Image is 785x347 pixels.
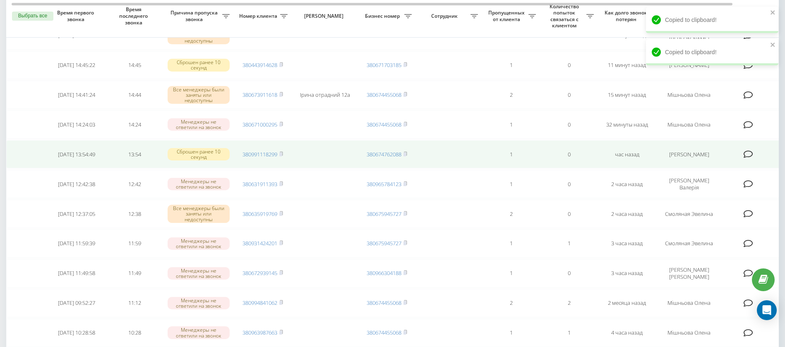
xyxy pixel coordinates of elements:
[540,140,598,168] td: 0
[598,110,656,139] td: 32 минуты назад
[242,210,277,218] a: 380635919769
[482,140,540,168] td: 1
[656,259,722,287] td: [PERSON_NAME] [PERSON_NAME]
[598,259,656,287] td: 3 часа назад
[168,326,230,339] div: Менеджеры не ответили на звонок
[367,269,401,277] a: 380966304188
[54,10,99,22] span: Время первого звонка
[168,178,230,190] div: Менеджеры не ответили на звонок
[242,269,277,277] a: 380672939145
[656,230,722,258] td: Смоляная Эвелина
[482,51,540,79] td: 1
[770,9,776,17] button: close
[242,91,277,98] a: 380673911618
[292,81,358,109] td: Ірина отрадний 12а
[367,299,401,306] a: 380674455068
[598,170,656,198] td: 2 часа назад
[540,51,598,79] td: 0
[242,61,277,69] a: 380443914628
[598,140,656,168] td: час назад
[540,289,598,317] td: 2
[48,230,106,258] td: [DATE] 11:59:39
[482,289,540,317] td: 2
[168,118,230,131] div: Менеджеры не ответили на звонок
[106,170,163,198] td: 12:42
[540,259,598,287] td: 0
[48,200,106,228] td: [DATE] 12:37:05
[540,319,598,347] td: 1
[48,51,106,79] td: [DATE] 14:45:22
[242,180,277,188] a: 380631911393
[168,205,230,223] div: Все менеджеры были заняты или недоступны
[106,230,163,258] td: 11:59
[540,81,598,109] td: 0
[48,319,106,347] td: [DATE] 10:28:58
[482,319,540,347] td: 1
[242,239,277,247] a: 380931424201
[48,259,106,287] td: [DATE] 11:49:58
[656,170,722,198] td: [PERSON_NAME] Валерія
[242,299,277,306] a: 380994841062
[482,81,540,109] td: 2
[598,51,656,79] td: 11 минут назад
[420,13,471,19] span: Сотрудник
[106,259,163,287] td: 11:49
[168,10,222,22] span: Причина пропуска звонка
[242,329,277,336] a: 380963987663
[106,200,163,228] td: 12:38
[367,91,401,98] a: 380674455068
[656,110,722,139] td: Мішньова Олена
[242,121,277,128] a: 380671000295
[646,39,778,65] div: Copied to clipboard!
[482,230,540,258] td: 1
[540,170,598,198] td: 0
[656,289,722,317] td: Мішньова Олена
[656,319,722,347] td: Мішньова Олена
[770,41,776,49] button: close
[598,81,656,109] td: 15 минут назад
[168,148,230,160] div: Сброшен ранее 10 секунд
[486,10,528,22] span: Пропущенных от клиента
[367,180,401,188] a: 380965784123
[540,110,598,139] td: 0
[544,3,586,29] span: Количество попыток связаться с клиентом
[482,170,540,198] td: 1
[238,13,280,19] span: Номер клиента
[106,51,163,79] td: 14:45
[168,86,230,104] div: Все менеджеры были заняты или недоступны
[482,110,540,139] td: 1
[540,200,598,228] td: 0
[367,151,401,158] a: 380674762088
[112,6,157,26] span: Время последнего звонка
[106,319,163,347] td: 10:28
[482,259,540,287] td: 1
[242,151,277,158] a: 380991118299
[757,300,777,320] div: Open Intercom Messenger
[367,239,401,247] a: 380675945727
[656,81,722,109] td: Мішньова Олена
[48,289,106,317] td: [DATE] 09:52:27
[367,121,401,128] a: 380674455068
[48,81,106,109] td: [DATE] 14:41:24
[362,13,404,19] span: Бизнес номер
[367,61,401,69] a: 380671703185
[367,329,401,336] a: 380674455068
[646,7,778,33] div: Copied to clipboard!
[48,140,106,168] td: [DATE] 13:54:49
[168,59,230,71] div: Сброшен ранее 10 секунд
[598,200,656,228] td: 2 часа назад
[598,230,656,258] td: 3 часа назад
[299,13,351,19] span: [PERSON_NAME]
[48,170,106,198] td: [DATE] 12:42:38
[605,10,649,22] span: Как долго звонок потерян
[106,110,163,139] td: 14:24
[12,12,53,21] button: Выбрать все
[48,110,106,139] td: [DATE] 14:24:03
[598,319,656,347] td: 4 часа назад
[106,140,163,168] td: 13:54
[106,289,163,317] td: 11:12
[106,81,163,109] td: 14:44
[168,267,230,280] div: Менеджеры не ответили на звонок
[540,230,598,258] td: 1
[656,200,722,228] td: Смоляная Эвелина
